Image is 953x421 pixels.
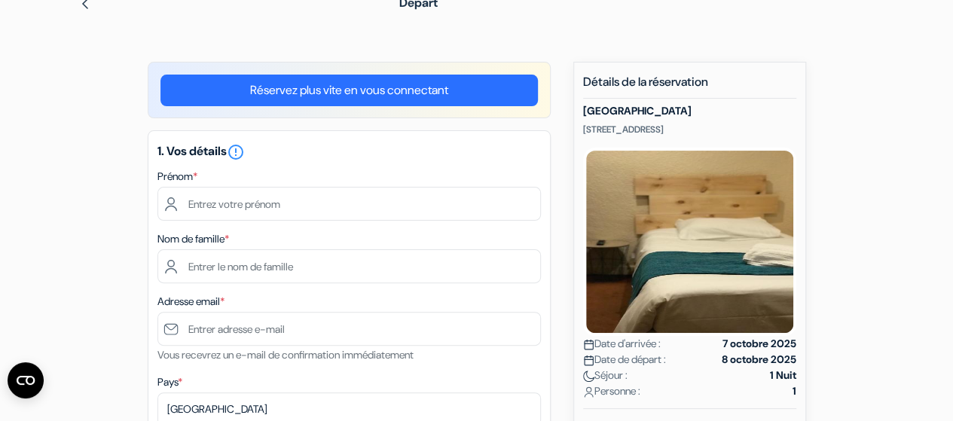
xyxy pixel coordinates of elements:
span: Date de départ : [583,352,666,368]
label: Nom de famille [157,231,229,247]
input: Entrer adresse e-mail [157,312,541,346]
input: Entrez votre prénom [157,187,541,221]
strong: 1 [793,383,796,399]
small: Vous recevrez un e-mail de confirmation immédiatement [157,348,414,362]
h5: Détails de la réservation [583,75,796,99]
i: error_outline [227,143,245,161]
label: Adresse email [157,294,225,310]
strong: 8 octobre 2025 [722,352,796,368]
label: Prénom [157,169,197,185]
h5: [GEOGRAPHIC_DATA] [583,105,796,117]
span: Personne : [583,383,640,399]
a: Réservez plus vite en vous connectant [160,75,538,106]
img: moon.svg [583,371,594,382]
span: Date d'arrivée : [583,336,661,352]
strong: 1 Nuit [770,368,796,383]
img: calendar.svg [583,355,594,366]
strong: 7 octobre 2025 [722,336,796,352]
img: user_icon.svg [583,386,594,398]
label: Pays [157,374,182,390]
button: Ouvrir le widget CMP [8,362,44,398]
span: Séjour : [583,368,628,383]
img: calendar.svg [583,339,594,350]
a: error_outline [227,143,245,159]
h5: 1. Vos détails [157,143,541,161]
input: Entrer le nom de famille [157,249,541,283]
p: [STREET_ADDRESS] [583,124,796,136]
